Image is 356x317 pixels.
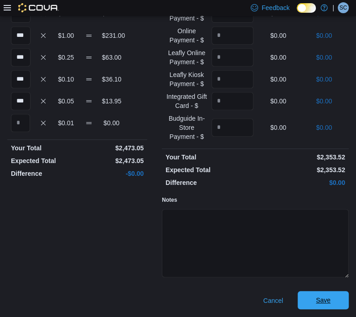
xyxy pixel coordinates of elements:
input: Quantity [212,118,253,137]
p: $13.95 [102,97,121,106]
p: $2,473.05 [79,143,144,153]
p: $0.00 [303,97,345,106]
input: Quantity [11,26,31,45]
input: Quantity [11,70,31,88]
p: $0.00 [102,118,121,128]
input: Quantity [212,48,253,66]
span: Save [316,296,330,305]
p: | [332,2,334,13]
p: Leafly Kiosk Payment - $ [165,70,207,88]
input: Quantity [11,92,31,110]
p: $63.00 [102,53,121,62]
p: $0.00 [257,75,299,84]
input: Dark Mode [297,3,316,13]
p: $0.00 [303,123,345,132]
p: Budguide In-Store Payment - $ [165,114,207,141]
p: $0.25 [57,53,76,62]
p: $0.00 [257,123,299,132]
p: Integrated Gift Card - $ [165,92,207,110]
p: $0.00 [303,75,345,84]
p: $0.00 [257,178,345,187]
p: $0.00 [303,53,345,62]
p: Leafly Online Payment - $ [165,48,207,66]
input: Quantity [212,70,253,88]
p: Difference [11,169,76,178]
input: Quantity [212,26,253,45]
p: $36.10 [102,75,121,84]
p: Expected Total [11,156,76,165]
p: Difference [165,178,253,187]
input: Quantity [11,48,31,66]
p: Your Total [165,153,253,162]
p: Expected Total [165,165,253,174]
span: Feedback [262,3,289,12]
p: $0.00 [257,31,299,40]
p: $2,353.52 [257,153,345,162]
p: -$0.00 [79,169,144,178]
p: $0.10 [57,75,76,84]
p: $0.05 [57,97,76,106]
button: Cancel [259,291,287,310]
p: $0.01 [57,118,76,128]
p: $2,353.52 [257,165,345,174]
input: Quantity [212,92,253,110]
span: SC [340,2,347,13]
label: Notes [162,196,177,204]
p: $0.00 [257,53,299,62]
p: $2,473.05 [79,156,144,165]
button: Save [298,291,349,309]
input: Quantity [11,114,30,132]
p: Online Payment - $ [165,26,207,45]
p: Your Total [11,143,76,153]
div: Sam Connors [338,2,349,13]
p: $1.00 [57,31,76,40]
p: $231.00 [102,31,121,40]
p: $0.00 [257,97,299,106]
img: Cova [18,3,59,12]
span: Cancel [263,296,283,305]
p: $0.00 [303,31,345,40]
